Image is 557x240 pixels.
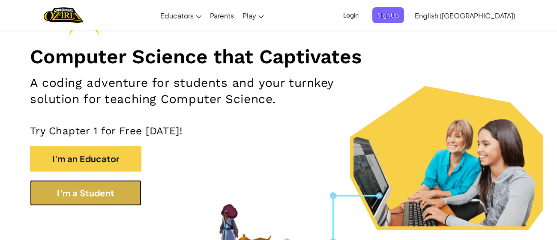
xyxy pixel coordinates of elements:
[30,180,141,206] button: I'm a Student
[206,4,238,27] a: Parents
[30,124,527,137] p: Try Chapter 1 for Free [DATE]!
[238,4,268,27] a: Play
[160,11,194,20] span: Educators
[338,7,364,23] button: Login
[243,11,256,20] span: Play
[30,75,363,107] h2: A coding adventure for students and your turnkey solution for teaching Computer Science.
[410,4,520,27] a: English ([GEOGRAPHIC_DATA])
[30,146,141,172] button: I'm an Educator
[30,44,527,68] h1: Computer Science that Captivates
[415,11,515,20] span: English ([GEOGRAPHIC_DATA])
[156,4,206,27] a: Educators
[372,7,404,23] button: Sign Up
[44,6,84,24] img: Home
[44,6,84,24] a: Ozaria by CodeCombat logo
